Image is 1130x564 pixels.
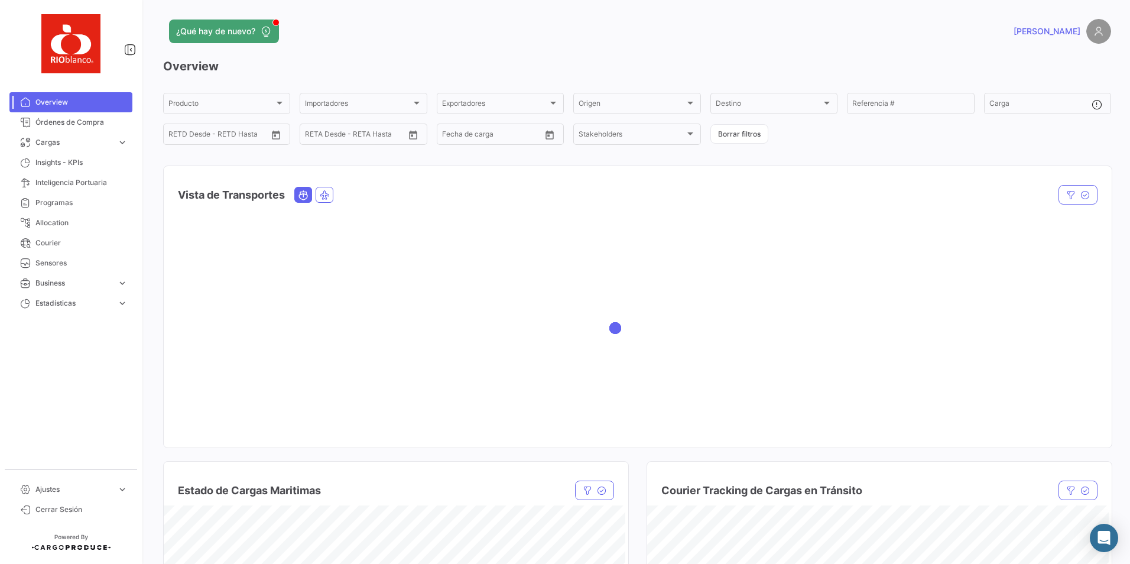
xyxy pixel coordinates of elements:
div: Abrir Intercom Messenger [1090,524,1118,552]
span: [PERSON_NAME] [1014,25,1080,37]
a: Inteligencia Portuaria [9,173,132,193]
button: Open calendar [541,126,558,144]
h4: Vista de Transportes [178,187,285,203]
span: Estadísticas [35,298,112,309]
span: Cargas [35,137,112,148]
a: Programas [9,193,132,213]
span: Órdenes de Compra [35,117,128,128]
a: Allocation [9,213,132,233]
span: Courier [35,238,128,248]
button: Open calendar [267,126,285,144]
a: Courier [9,233,132,253]
span: Overview [35,97,128,108]
span: Cerrar Sesión [35,504,128,515]
span: Importadores [305,101,411,109]
span: Exportadores [442,101,548,109]
button: Ocean [295,187,311,202]
a: Órdenes de Compra [9,112,132,132]
span: Destino [716,101,821,109]
span: Programas [35,197,128,208]
span: Allocation [35,218,128,228]
span: Producto [168,101,274,109]
span: expand_more [117,278,128,289]
img: rio_blanco.jpg [41,14,100,73]
span: expand_more [117,298,128,309]
a: Insights - KPIs [9,153,132,173]
h4: Estado de Cargas Maritimas [178,482,321,499]
input: Hasta [335,132,382,140]
img: placeholder-user.png [1086,19,1111,44]
input: Hasta [198,132,245,140]
button: Air [316,187,333,202]
span: ¿Qué hay de nuevo? [176,25,255,37]
h3: Overview [163,58,1111,74]
span: Business [35,278,112,289]
input: Desde [305,132,326,140]
a: Overview [9,92,132,112]
span: Insights - KPIs [35,157,128,168]
span: Sensores [35,258,128,268]
span: expand_more [117,484,128,495]
span: Stakeholders [579,132,684,140]
span: Inteligencia Portuaria [35,177,128,188]
span: expand_more [117,137,128,148]
input: Desde [168,132,190,140]
a: Sensores [9,253,132,273]
button: Borrar filtros [710,124,768,144]
button: Open calendar [404,126,422,144]
input: Hasta [472,132,519,140]
span: Origen [579,101,684,109]
h4: Courier Tracking de Cargas en Tránsito [661,482,862,499]
input: Desde [442,132,463,140]
span: Ajustes [35,484,112,495]
button: ¿Qué hay de nuevo? [169,20,279,43]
